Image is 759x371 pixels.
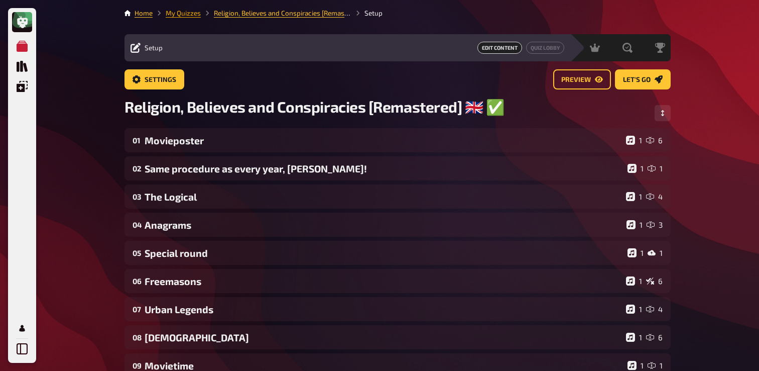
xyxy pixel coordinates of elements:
div: Urban Legends [145,304,622,315]
div: 1 [626,276,642,286]
div: 1 [648,361,663,370]
div: 3 [647,220,663,229]
div: 6 [646,333,663,342]
span: Preview [561,76,591,83]
div: 1 [626,136,642,145]
a: My Quizzes [166,9,201,17]
div: 01 [133,136,141,145]
div: 4 [646,192,663,201]
div: 1 [648,164,663,173]
a: Preview [553,69,611,89]
span: Let's go [623,76,651,83]
div: 1 [627,248,644,257]
div: 05 [133,248,141,257]
div: 1 [626,220,643,229]
div: 6 [646,136,663,145]
a: Overlays [12,76,32,97]
a: Home [135,9,153,17]
li: Religion, Believes and Conspiracies [Remastered] ​🇬🇧 ​✅ [201,8,351,18]
a: Quiz Library [12,56,32,76]
div: Movieposter [145,135,622,146]
a: Quiz Lobby [526,42,564,54]
span: Settings [145,76,176,83]
div: Freemasons [145,275,622,287]
div: The Logical [145,191,622,203]
div: 1 [627,164,644,173]
div: 09 [133,361,141,370]
a: Let's go [615,69,671,89]
div: 02 [133,164,141,173]
div: 6 [646,276,663,286]
div: 07 [133,305,141,314]
li: My Quizzes [153,8,201,18]
span: Religion, Believes and Conspiracies [Remastered] ​🇬🇧 ​✅ [124,98,504,116]
div: Anagrams [145,219,622,231]
a: Religion, Believes and Conspiracies [Remastered] ​🇬🇧 ​✅ [214,9,383,17]
div: 4 [646,305,663,314]
div: 04 [133,220,141,229]
a: My Quizzes [12,36,32,56]
span: Edit Content [477,42,522,54]
span: Setup [145,44,163,52]
button: Change Order [655,105,671,121]
div: 1 [626,305,642,314]
div: 1 [626,192,642,201]
div: 1 [626,333,642,342]
div: 1 [627,361,644,370]
a: My Account [12,318,32,338]
div: 06 [133,276,141,286]
div: [DEMOGRAPHIC_DATA] [145,332,622,343]
div: 03 [133,192,141,201]
div: Special round [145,247,623,259]
a: Settings [124,69,184,89]
div: 08 [133,333,141,342]
div: 1 [648,248,663,257]
div: Same procedure as every year, [PERSON_NAME]! [145,163,623,174]
li: Home [135,8,153,18]
li: Setup [351,8,383,18]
